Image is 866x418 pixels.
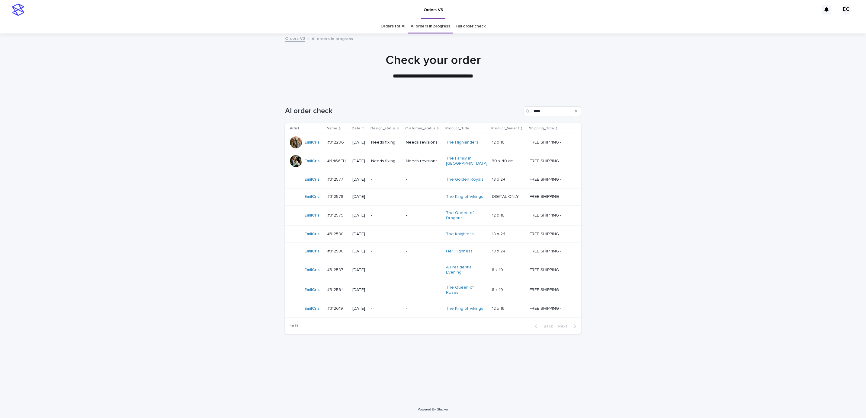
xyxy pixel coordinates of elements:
p: [DATE] [352,177,367,182]
p: FREE SHIPPING - preview in 1-2 business days, after your approval delivery will take 5-10 b.d. [530,248,569,254]
p: 8 x 10 [492,266,504,273]
p: 18 x 24 [492,248,507,254]
p: - [371,268,401,273]
a: The Queen of Dragons [446,211,484,221]
a: AI orders in progress [411,19,450,33]
p: Artist [290,125,299,132]
img: stacker-logo-s-only.png [12,4,24,16]
p: 30 x 40 cm [492,157,515,164]
p: Needs fixing [371,140,401,145]
p: #312578 [327,193,345,199]
p: #312580 [327,230,345,237]
a: EmilCris [304,232,319,237]
a: EmilCris [304,249,319,254]
p: FREE SHIPPING - preview in 1-2 business days, after your approval delivery will take 5-10 b.d. [530,286,569,293]
p: Needs revisions [406,159,441,164]
tr: EmilCris #312594#312594 [DATE]--The Queen of Roses 8 x 108 x 10 FREE SHIPPING - preview in 1-2 bu... [285,280,581,300]
tr: EmilCris #312579#312579 [DATE]--The Queen of Dragons 12 x 1612 x 16 FREE SHIPPING - preview in 1-... [285,205,581,226]
tr: EmilCris #312580#312580 [DATE]--The Knightess 18 x 2418 x 24 FREE SHIPPING - preview in 1-2 busin... [285,226,581,243]
p: #312577 [327,176,345,182]
p: 12 x 16 [492,305,506,311]
p: [DATE] [352,249,367,254]
p: Product_Title [445,125,469,132]
button: Next [555,324,581,329]
p: - [371,177,401,182]
p: [DATE] [352,159,367,164]
p: [DATE] [352,213,367,218]
p: - [371,232,401,237]
p: FREE SHIPPING - preview in 1-2 business days, after your approval delivery will take 5-10 b.d. [530,176,569,182]
a: EmilCris [304,177,319,182]
p: Needs fixing [371,159,401,164]
tr: EmilCris #312619#312619 [DATE]--The King of Vikings 12 x 1612 x 16 FREE SHIPPING - preview in 1-2... [285,300,581,317]
p: 18 x 24 [492,176,507,182]
tr: EmilCris #312587#312587 [DATE]--A Presidential Evening 8 x 108 x 10 FREE SHIPPING - preview in 1-... [285,260,581,280]
p: [DATE] [352,287,367,293]
p: Design_status [370,125,396,132]
p: 12 x 16 [492,212,506,218]
a: EmilCris [304,194,319,199]
p: - [371,287,401,293]
tr: EmilCris #312577#312577 [DATE]--The Golden Royals 18 x 2418 x 24 FREE SHIPPING - preview in 1-2 b... [285,171,581,188]
p: - [406,213,441,218]
p: #312580 [327,248,345,254]
p: Name [327,125,337,132]
p: FREE SHIPPING - preview in 1-2 business days, after your approval delivery will take 5-10 b.d. [530,139,569,145]
a: Her Highness [446,249,473,254]
a: EmilCris [304,287,319,293]
p: #312296 [327,139,345,145]
a: Orders V3 [285,35,305,42]
a: The Golden Royals [446,177,483,182]
p: - [406,287,441,293]
p: - [406,306,441,311]
a: The King of Vikings [446,194,483,199]
p: 12 x 16 [492,139,506,145]
p: Needs revisions [406,140,441,145]
p: FREE SHIPPING - preview in 1-2 business days, after your approval delivery will take 5-10 b.d. [530,212,569,218]
tr: EmilCris #312580#312580 [DATE]--Her Highness 18 x 2418 x 24 FREE SHIPPING - preview in 1-2 busine... [285,243,581,260]
p: - [371,194,401,199]
div: EC [841,5,851,14]
p: - [371,213,401,218]
p: FREE SHIPPING - preview in 1-2 business days, after your approval delivery will take 5-10 b.d. [530,230,569,237]
button: Back [530,324,555,329]
tr: EmilCris #4466EU#4466EU [DATE]Needs fixingNeeds revisionsThe Family in [GEOGRAPHIC_DATA] 30 x 40 ... [285,151,581,171]
a: EmilCris [304,159,319,164]
p: #312579 [327,212,345,218]
a: The Knightess [446,232,474,237]
p: #312619 [327,305,344,311]
p: FREE SHIPPING - preview in 1-2 business days, after your approval delivery will take 5-10 b.d. [530,266,569,273]
span: Next [558,324,571,328]
p: [DATE] [352,232,367,237]
p: 8 x 10 [492,286,504,293]
p: [DATE] [352,268,367,273]
p: - [406,268,441,273]
p: - [406,232,441,237]
span: Back [540,324,553,328]
p: Date [352,125,361,132]
p: [DATE] [352,306,367,311]
p: #312594 [327,286,345,293]
a: The Family in [GEOGRAPHIC_DATA] [446,156,488,166]
p: 1 of 1 [285,319,303,334]
a: EmilCris [304,268,319,273]
p: Shipping_Title [529,125,554,132]
p: 18 x 24 [492,230,507,237]
p: - [406,249,441,254]
h1: AI order check [285,107,521,116]
p: - [406,177,441,182]
a: The Highlanders [446,140,478,145]
a: Full order check [456,19,486,33]
tr: EmilCris #312296#312296 [DATE]Needs fixingNeeds revisionsThe Highlanders 12 x 1612 x 16 FREE SHIP... [285,134,581,151]
a: EmilCris [304,140,319,145]
p: Customer_status [405,125,435,132]
a: The King of Vikings [446,306,483,311]
h1: Check your order [285,53,581,68]
p: #312587 [327,266,345,273]
input: Search [524,106,581,116]
a: Orders for AI [380,19,405,33]
a: A Presidential Evening [446,265,484,275]
a: Powered By Stacker [418,407,448,411]
p: [DATE] [352,140,367,145]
